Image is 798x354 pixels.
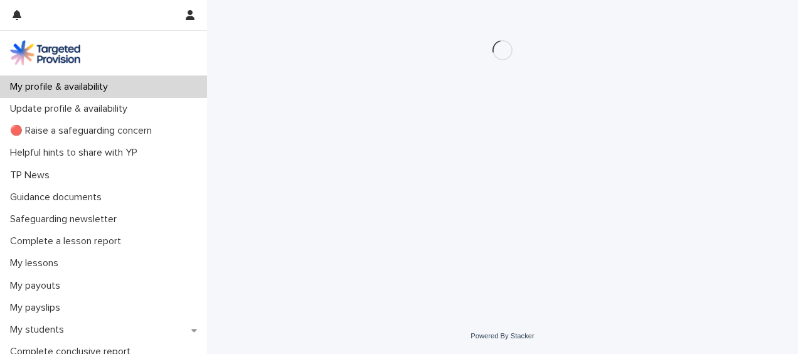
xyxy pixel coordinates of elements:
p: My lessons [5,257,68,269]
a: Powered By Stacker [471,332,534,340]
p: Guidance documents [5,191,112,203]
p: Complete a lesson report [5,235,131,247]
p: My profile & availability [5,81,118,93]
p: My payslips [5,302,70,314]
p: 🔴 Raise a safeguarding concern [5,125,162,137]
p: Safeguarding newsletter [5,213,127,225]
img: M5nRWzHhSzIhMunXDL62 [10,40,80,65]
p: Update profile & availability [5,103,137,115]
p: Helpful hints to share with YP [5,147,147,159]
p: My students [5,324,74,336]
p: My payouts [5,280,70,292]
p: TP News [5,169,60,181]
